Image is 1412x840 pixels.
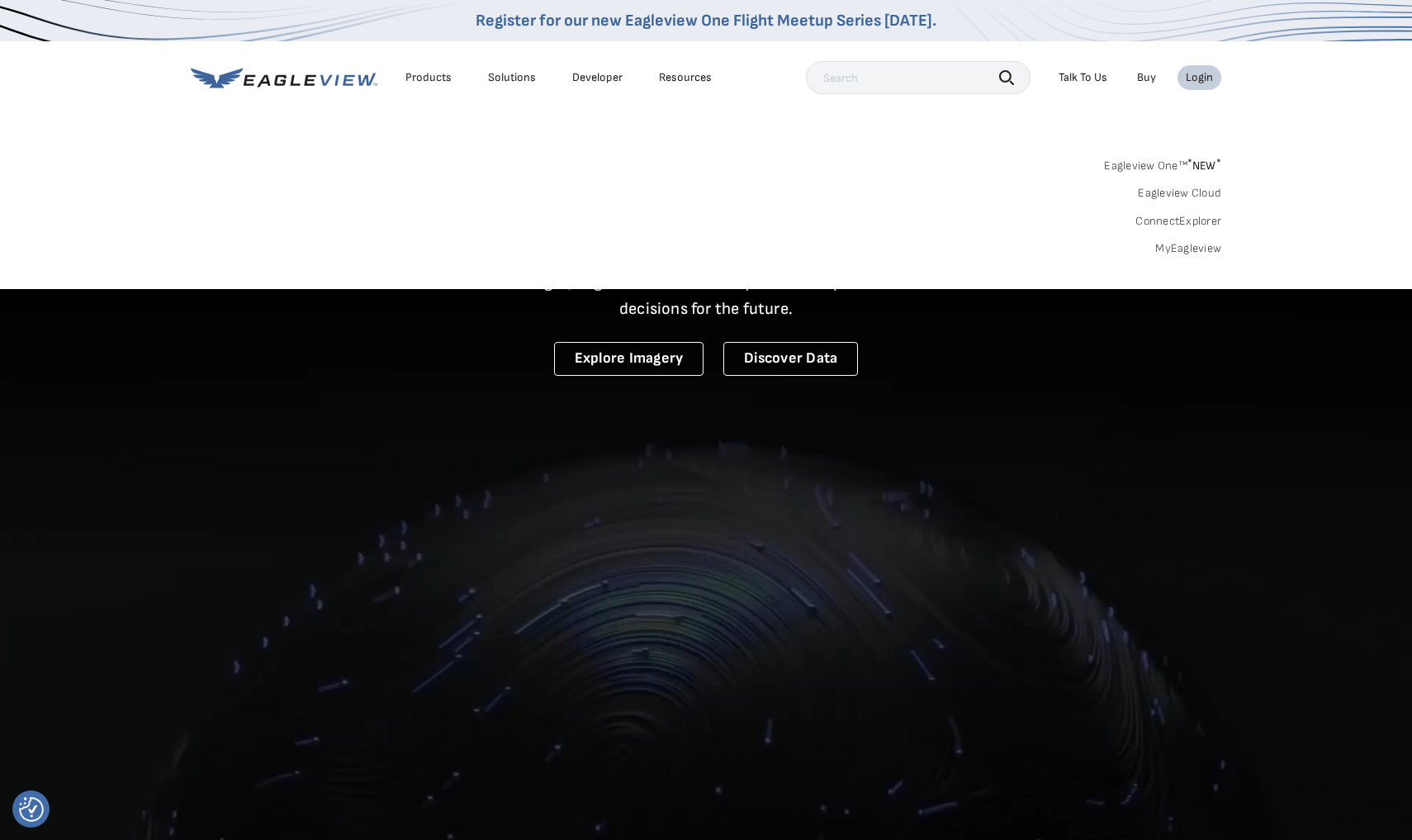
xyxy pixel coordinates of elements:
[1059,70,1107,85] div: Talk To Us
[572,70,623,85] a: Developer
[1187,159,1221,173] span: NEW
[19,797,44,822] img: Revisit consent button
[405,70,452,85] div: Products
[488,70,536,85] div: Solutions
[659,70,712,85] div: Resources
[723,342,858,376] a: Discover Data
[1186,70,1213,85] div: Login
[1138,186,1221,201] a: Eagleview Cloud
[19,797,44,822] button: Consent Preferences
[1137,70,1156,85] a: Buy
[1155,241,1221,256] a: MyEagleview
[554,342,704,376] a: Explore Imagery
[1135,214,1221,229] a: ConnectExplorer
[1104,154,1221,173] a: Eagleview One™*NEW*
[476,11,936,31] a: Register for our new Eagleview One Flight Meetup Series [DATE].
[806,61,1031,94] input: Search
